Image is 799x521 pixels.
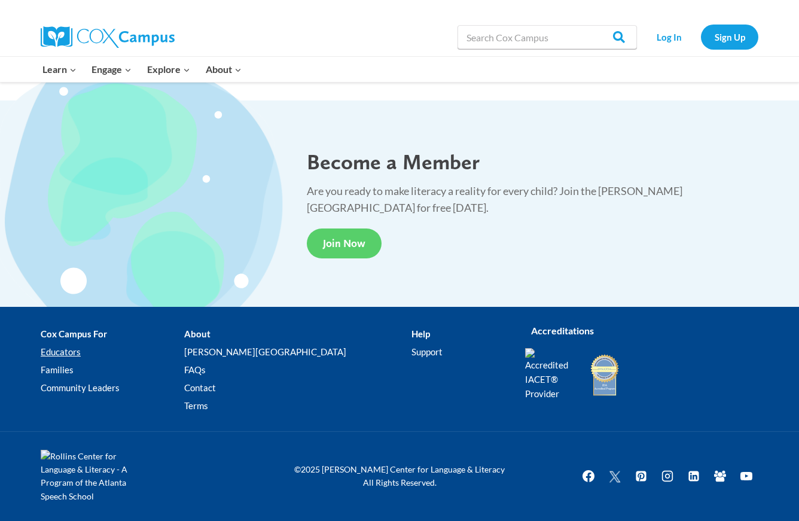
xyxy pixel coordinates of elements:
[35,57,249,82] nav: Primary Navigation
[35,57,84,82] button: Child menu of Learn
[708,464,732,488] a: Facebook Group
[41,343,184,361] a: Educators
[307,182,761,217] p: Are you ready to make literacy a reality for every child? Join the [PERSON_NAME][GEOGRAPHIC_DATA]...
[643,25,695,49] a: Log In
[701,25,758,49] a: Sign Up
[184,397,411,415] a: Terms
[84,57,140,82] button: Child menu of Engage
[458,25,637,49] input: Search Cox Campus
[198,57,249,82] button: Child menu of About
[184,361,411,379] a: FAQs
[184,343,411,361] a: [PERSON_NAME][GEOGRAPHIC_DATA]
[307,149,480,175] span: Become a Member
[184,379,411,397] a: Contact
[655,464,679,488] a: Instagram
[307,228,382,258] a: Join Now
[525,348,576,401] img: Accredited IACET® Provider
[323,237,365,249] span: Join Now
[411,343,507,361] a: Support
[41,26,175,48] img: Cox Campus
[734,464,758,488] a: YouTube
[629,464,653,488] a: Pinterest
[590,353,620,397] img: IDA Accredited
[41,450,148,504] img: Rollins Center for Language & Literacy - A Program of the Atlanta Speech School
[603,464,627,488] a: Twitter
[531,325,594,336] strong: Accreditations
[608,470,622,483] img: Twitter X icon white
[577,464,600,488] a: Facebook
[643,25,758,49] nav: Secondary Navigation
[139,57,198,82] button: Child menu of Explore
[682,464,706,488] a: Linkedin
[41,379,184,397] a: Community Leaders
[41,361,184,379] a: Families
[286,463,513,490] p: ©2025 [PERSON_NAME] Center for Language & Literacy All Rights Reserved.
